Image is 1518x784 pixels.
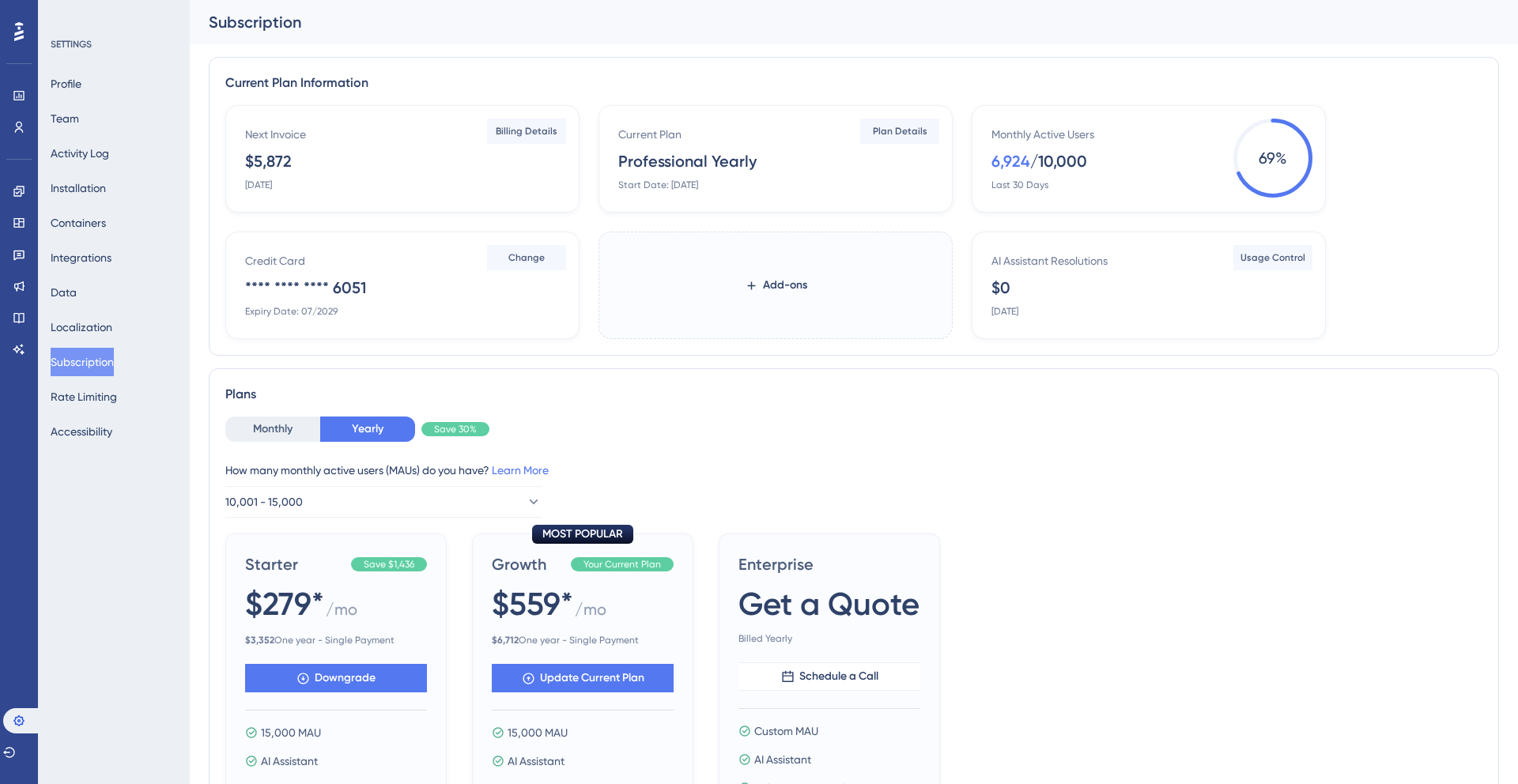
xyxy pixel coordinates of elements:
[225,486,542,518] button: 10,001 - 15,000
[245,305,338,318] div: Expiry Date: 07/2029
[763,276,807,295] span: Add-ons
[754,722,818,741] span: Custom MAU
[51,348,114,376] button: Subscription
[315,669,376,688] span: Downgrade
[492,635,519,646] b: $ 6,712
[51,104,79,133] button: Team
[209,11,1459,33] div: Subscription
[508,752,565,771] span: AI Assistant
[492,664,674,692] button: Update Current Plan
[487,119,566,144] button: Billing Details
[738,553,920,575] span: Enterprise
[532,525,633,544] div: MOST POPULAR
[225,416,320,442] button: Monthly
[225,492,303,511] span: 10,001 - 15,000
[860,119,939,144] button: Plan Details
[245,664,427,692] button: Downgrade
[225,73,1482,92] div: Current Plan Information
[991,305,1018,318] div: [DATE]
[492,634,674,646] span: One year - Single Payment
[51,174,106,202] button: Installation
[245,179,272,191] div: [DATE]
[261,723,321,742] span: 15,000 MAU
[320,416,415,442] button: Yearly
[51,383,117,411] button: Rate Limiting
[738,632,920,645] span: Billed Yearly
[51,243,111,272] button: Integrations
[991,251,1108,270] div: AI Assistant Resolutions
[496,125,557,138] span: Billing Details
[245,635,274,646] b: $ 3,352
[225,461,1482,480] div: How many monthly active users (MAUs) do you have?
[51,139,109,168] button: Activity Log
[487,245,566,270] button: Change
[51,209,106,237] button: Containers
[540,669,644,688] span: Update Current Plan
[261,752,318,771] span: AI Assistant
[1240,251,1305,264] span: Usage Control
[754,750,811,769] span: AI Assistant
[738,582,919,626] span: Get a Quote
[991,125,1094,144] div: Monthly Active Users
[434,423,477,435] span: Save 30%
[225,385,1482,404] div: Plans
[991,179,1048,191] div: Last 30 Days
[245,150,292,172] div: $5,872
[1030,150,1087,172] div: / 10,000
[508,251,545,264] span: Change
[326,598,357,628] span: / mo
[245,251,305,270] div: Credit Card
[799,667,878,686] span: Schedule a Call
[583,558,661,571] span: Your Current Plan
[364,558,414,571] span: Save $1,436
[51,278,77,307] button: Data
[1452,722,1499,769] iframe: UserGuiding AI Assistant Launcher
[492,582,573,626] span: $559*
[1233,119,1312,198] span: 69 %
[51,417,112,446] button: Accessibility
[618,150,757,172] div: Professional Yearly
[738,662,920,691] button: Schedule a Call
[245,125,306,144] div: Next Invoice
[51,38,179,51] div: SETTINGS
[991,150,1030,172] div: 6,924
[51,313,112,341] button: Localization
[873,125,927,138] span: Plan Details
[492,553,565,575] span: Growth
[1233,245,1312,270] button: Usage Control
[618,125,682,144] div: Current Plan
[245,634,427,646] span: One year - Single Payment
[51,70,81,98] button: Profile
[245,582,324,626] span: $279*
[575,598,606,628] span: / mo
[991,277,1010,299] div: $0
[245,553,345,575] span: Starter
[492,464,549,477] a: Learn More
[508,723,568,742] span: 15,000 MAU
[618,179,698,191] div: Start Date: [DATE]
[745,271,807,300] button: Add-ons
